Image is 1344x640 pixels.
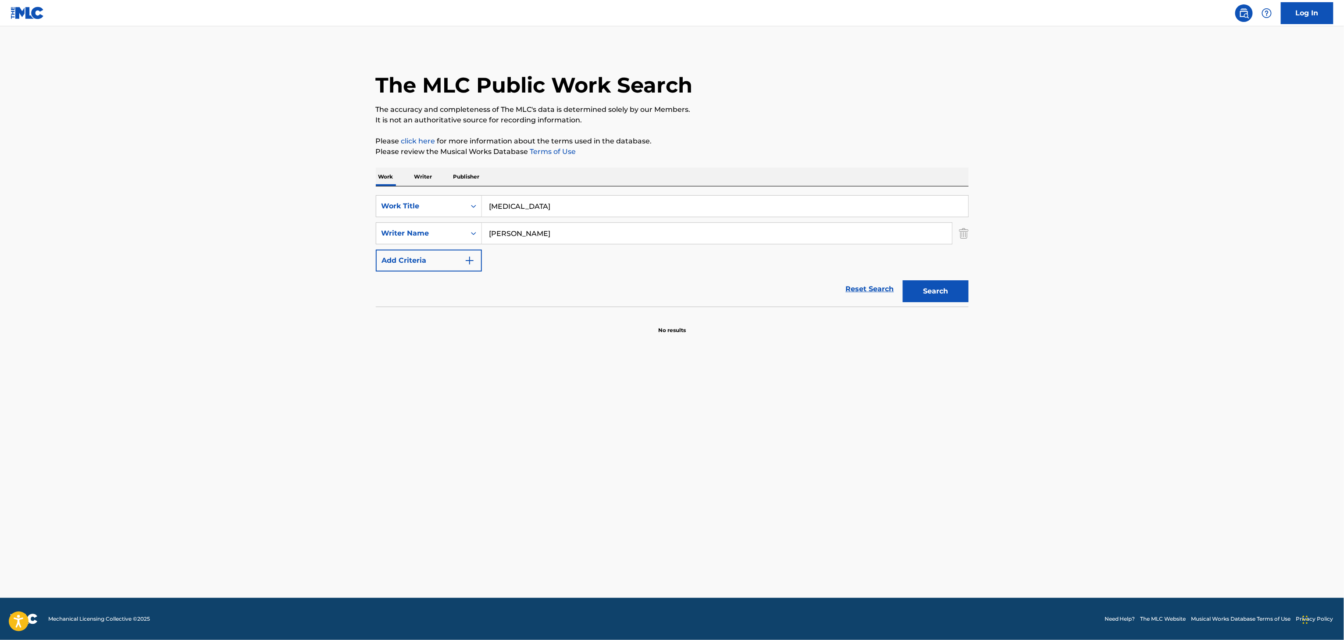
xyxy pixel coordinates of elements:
form: Search Form [376,195,969,307]
a: Need Help? [1105,615,1135,623]
a: Musical Works Database Terms of Use [1191,615,1291,623]
p: Please review the Musical Works Database [376,147,969,157]
h1: The MLC Public Work Search [376,72,693,98]
a: click here [401,137,435,145]
a: Privacy Policy [1296,615,1333,623]
a: The MLC Website [1141,615,1186,623]
p: No results [658,316,686,334]
a: Log In [1281,2,1333,24]
button: Search [903,280,969,302]
div: Drag [1303,607,1308,633]
div: Writer Name [381,228,460,239]
p: It is not an authoritative source for recording information. [376,115,969,125]
p: Publisher [451,168,482,186]
span: Mechanical Licensing Collective © 2025 [48,615,150,623]
a: Terms of Use [528,147,576,156]
p: The accuracy and completeness of The MLC's data is determined solely by our Members. [376,104,969,115]
img: 9d2ae6d4665cec9f34b9.svg [464,255,475,266]
img: logo [11,614,38,624]
img: search [1239,8,1249,18]
a: Reset Search [841,279,898,299]
p: Please for more information about the terms used in the database. [376,136,969,147]
iframe: Chat Widget [1300,598,1344,640]
p: Writer [412,168,435,186]
div: Work Title [381,201,460,211]
img: help [1262,8,1272,18]
div: Help [1258,4,1276,22]
img: Delete Criterion [959,222,969,244]
button: Add Criteria [376,250,482,272]
p: Work [376,168,396,186]
img: MLC Logo [11,7,44,19]
a: Public Search [1235,4,1253,22]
